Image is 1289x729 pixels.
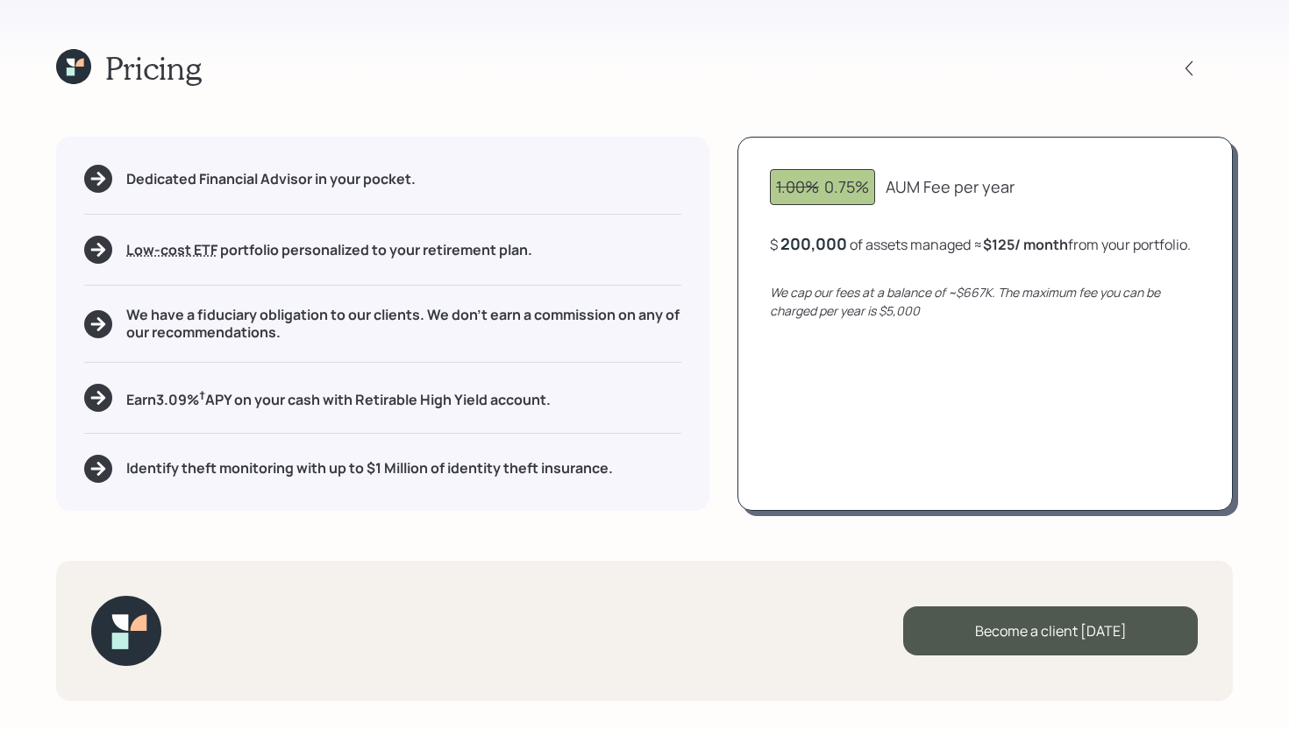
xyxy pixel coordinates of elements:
[983,235,1068,254] b: $125 / month
[105,49,202,87] h1: Pricing
[126,307,681,340] h5: We have a fiduciary obligation to our clients. We don't earn a commission on any of our recommend...
[126,460,613,477] h5: Identify theft monitoring with up to $1 Million of identity theft insurance.
[126,171,416,188] h5: Dedicated Financial Advisor in your pocket.
[126,242,532,258] h5: portfolio personalized to your retirement plan.
[770,284,1160,319] i: We cap our fees at a balance of ~$667K. The maximum fee you can be charged per year is $5,000
[126,240,217,259] span: Low-cost ETF
[903,606,1198,655] div: Become a client [DATE]
[780,233,847,254] div: 200,000
[182,580,406,711] iframe: Customer reviews powered by Trustpilot
[776,175,869,199] div: 0.75%
[126,387,551,409] h5: Earn 3.09 % APY on your cash with Retirable High Yield account.
[886,175,1015,199] div: AUM Fee per year
[770,233,1191,255] div: $ of assets managed ≈ from your portfolio .
[776,176,819,197] span: 1.00%
[199,387,205,403] sup: †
